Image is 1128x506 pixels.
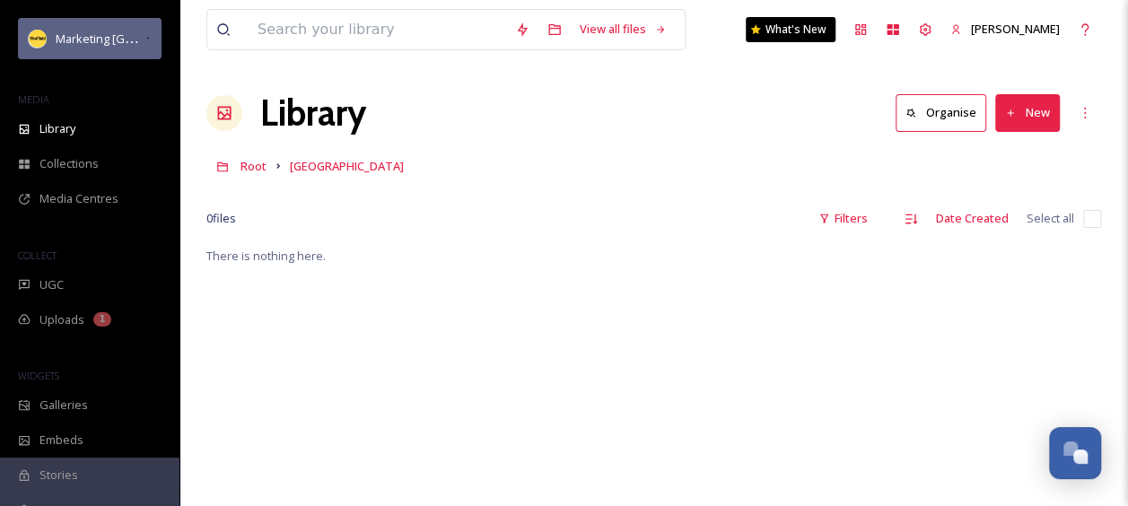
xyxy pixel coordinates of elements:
span: Root [240,158,267,174]
span: MEDIA [18,92,49,106]
span: Select all [1027,210,1074,227]
a: What's New [746,17,835,42]
button: Open Chat [1049,427,1101,479]
span: [PERSON_NAME] [971,21,1060,37]
a: [GEOGRAPHIC_DATA] [290,155,404,177]
span: Embeds [39,432,83,449]
span: Uploads [39,311,84,328]
button: New [995,94,1060,131]
span: 0 file s [206,210,236,227]
span: Library [39,120,75,137]
a: Library [260,86,366,140]
span: [GEOGRAPHIC_DATA] [290,158,404,174]
input: Search your library [249,10,506,49]
span: Galleries [39,397,88,414]
span: UGC [39,276,64,293]
span: COLLECT [18,249,57,262]
span: Collections [39,155,99,172]
a: View all files [571,12,676,47]
span: Media Centres [39,190,118,207]
div: Filters [809,201,877,236]
div: Date Created [927,201,1018,236]
a: [PERSON_NAME] [941,12,1069,47]
img: Sheffield%20Sq%20yellow.jpg [29,30,47,48]
span: Marketing [GEOGRAPHIC_DATA] [56,30,226,47]
div: 1 [93,312,111,327]
a: Root [240,155,267,177]
span: WIDGETS [18,369,59,382]
span: Stories [39,467,78,484]
button: Organise [896,94,986,131]
span: There is nothing here. [206,248,326,264]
